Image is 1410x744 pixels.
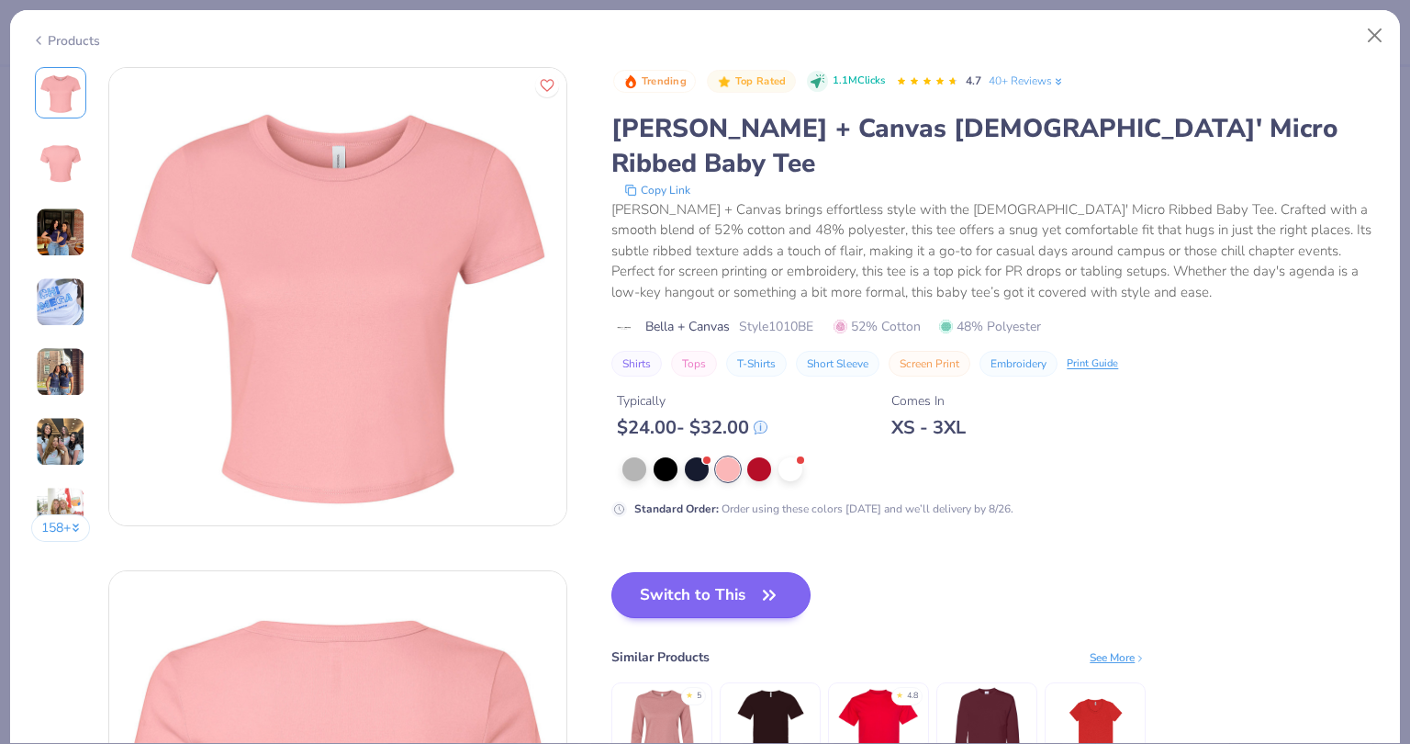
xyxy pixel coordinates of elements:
div: [PERSON_NAME] + Canvas [DEMOGRAPHIC_DATA]' Micro Ribbed Baby Tee [611,111,1379,181]
div: XS - 3XL [891,416,966,439]
button: Like [535,73,559,97]
img: Front [39,71,83,115]
button: Badge Button [707,70,795,94]
button: Short Sleeve [796,351,879,377]
div: ★ [686,690,693,697]
div: Print Guide [1067,356,1118,372]
div: Typically [617,391,767,411]
img: User generated content [36,277,85,327]
span: 48% Polyester [939,317,1041,336]
strong: Standard Order : [634,502,719,516]
span: 52% Cotton [834,317,921,336]
div: See More [1090,649,1146,666]
span: Top Rated [735,76,787,86]
div: Similar Products [611,648,710,667]
img: User generated content [36,208,85,257]
div: $ 24.00 - $ 32.00 [617,416,767,439]
img: Top Rated sort [717,74,732,89]
div: 5 [697,690,701,703]
img: User generated content [36,417,85,467]
button: Switch to This [611,572,811,618]
button: Tops [671,351,717,377]
div: Order using these colors [DATE] and we’ll delivery by 8/26. [634,501,1013,517]
img: User generated content [36,347,85,397]
button: T-Shirts [726,351,787,377]
button: copy to clipboard [619,181,696,199]
span: Style 1010BE [739,317,813,336]
span: Bella + Canvas [645,317,730,336]
div: 4.7 Stars [896,67,958,96]
img: Back [39,141,83,185]
button: Badge Button [613,70,696,94]
button: Shirts [611,351,662,377]
span: 1.1M Clicks [833,73,885,89]
img: User generated content [36,487,85,536]
span: 4.7 [966,73,981,88]
button: Embroidery [979,351,1057,377]
img: Trending sort [623,74,638,89]
img: Front [109,68,566,525]
div: Comes In [891,391,966,411]
div: [PERSON_NAME] + Canvas brings effortless style with the [DEMOGRAPHIC_DATA]' Micro Ribbed Baby Tee... [611,199,1379,303]
button: Close [1358,18,1393,53]
span: Trending [642,76,687,86]
a: 40+ Reviews [989,73,1065,89]
img: brand logo [611,321,636,335]
div: Products [31,31,100,51]
div: 4.8 [907,690,918,703]
button: Screen Print [889,351,970,377]
div: ★ [896,690,903,697]
button: 158+ [31,514,91,542]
